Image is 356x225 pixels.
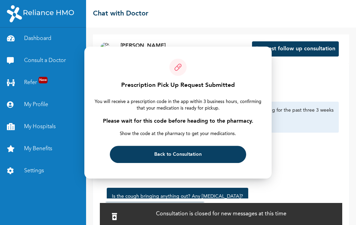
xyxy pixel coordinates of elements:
h1: Please wait for this code before heading to the pharmacy. [103,117,253,125]
button: Back to Consultation [110,146,246,163]
span: Back to Consultation [154,152,202,157]
p: You will receive a prescription code in the app within 3 business hours, confirming that your med... [93,99,263,112]
h4: Prescription Pick Up Request Submitted [121,81,235,90]
p: Show the code at the pharmacy to get your medications. [120,131,236,137]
